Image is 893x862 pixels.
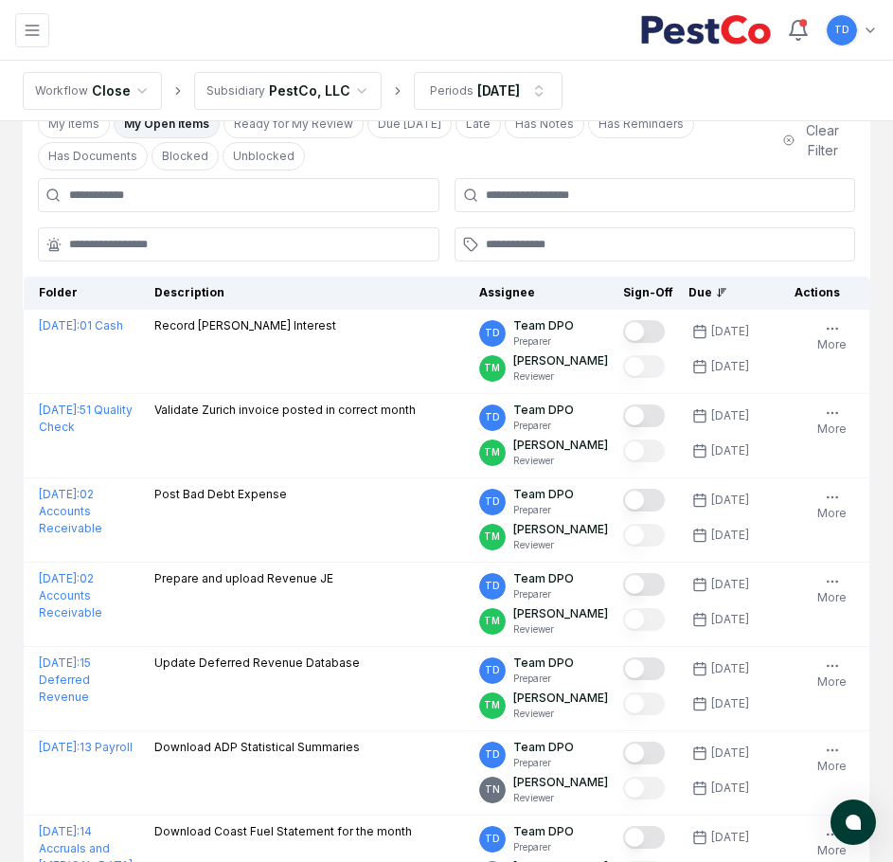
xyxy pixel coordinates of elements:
[711,492,749,509] div: [DATE]
[776,113,855,168] button: Clear Filter
[114,110,220,138] button: My Open Items
[623,355,665,378] button: Mark complete
[154,402,416,419] p: Validate Zurich invoice posted in correct month
[485,494,500,509] span: TD
[513,605,608,622] p: [PERSON_NAME]
[147,277,472,310] th: Description
[154,317,336,334] p: Record [PERSON_NAME] Interest
[711,407,749,424] div: [DATE]
[484,530,500,544] span: TM
[414,72,563,110] button: Periods[DATE]
[779,284,855,301] div: Actions
[38,142,148,171] button: Has Documents
[513,521,608,538] p: [PERSON_NAME]
[623,826,665,849] button: Mark complete
[154,655,360,672] p: Update Deferred Revenue Database
[513,791,608,805] p: Reviewer
[711,442,749,459] div: [DATE]
[513,352,608,369] p: [PERSON_NAME]
[813,739,850,779] button: More
[513,707,608,721] p: Reviewer
[623,440,665,462] button: Mark complete
[711,660,749,677] div: [DATE]
[711,358,749,375] div: [DATE]
[513,402,574,419] p: Team DPO
[513,486,574,503] p: Team DPO
[484,361,500,375] span: TM
[513,419,574,433] p: Preparer
[513,823,574,840] p: Team DPO
[711,611,749,628] div: [DATE]
[623,404,665,427] button: Mark complete
[513,503,574,517] p: Preparer
[623,692,665,715] button: Mark complete
[623,608,665,631] button: Mark complete
[39,318,123,332] a: [DATE]:01 Cash
[813,570,850,610] button: More
[711,745,749,762] div: [DATE]
[513,317,574,334] p: Team DPO
[39,740,133,754] a: [DATE]:13 Payroll
[484,698,500,712] span: TM
[223,142,305,171] button: Unblocked
[206,82,265,99] div: Subsidiary
[39,403,133,434] a: [DATE]:51 Quality Check
[513,690,608,707] p: [PERSON_NAME]
[154,570,333,587] p: Prepare and upload Revenue JE
[39,487,102,535] a: [DATE]:02 Accounts Receivable
[825,13,859,47] button: TD
[39,403,80,417] span: [DATE] :
[623,742,665,764] button: Mark complete
[39,318,80,332] span: [DATE] :
[485,579,500,593] span: TD
[513,840,574,854] p: Preparer
[623,777,665,799] button: Mark complete
[513,437,608,454] p: [PERSON_NAME]
[813,317,850,357] button: More
[513,672,574,686] p: Preparer
[513,655,574,672] p: Team DPO
[154,486,287,503] p: Post Bad Debt Expense
[39,571,80,585] span: [DATE] :
[513,756,574,770] p: Preparer
[513,334,574,349] p: Preparer
[813,655,850,694] button: More
[623,489,665,512] button: Mark complete
[485,326,500,340] span: TD
[711,323,749,340] div: [DATE]
[830,799,876,845] button: atlas-launcher
[616,277,681,310] th: Sign-Off
[813,402,850,441] button: More
[367,110,452,138] button: Due Today
[623,320,665,343] button: Mark complete
[513,739,574,756] p: Team DPO
[430,82,473,99] div: Periods
[484,614,500,628] span: TM
[834,23,849,37] span: TD
[513,369,608,384] p: Reviewer
[223,110,364,138] button: Ready for My Review
[455,110,501,138] button: Late
[485,747,500,762] span: TD
[623,573,665,596] button: Mark complete
[513,454,608,468] p: Reviewer
[588,110,694,138] button: Has Reminders
[35,82,88,99] div: Workflow
[152,142,219,171] button: Blocked
[711,695,749,712] div: [DATE]
[711,527,749,544] div: [DATE]
[813,486,850,526] button: More
[711,780,749,797] div: [DATE]
[688,284,764,301] div: Due
[24,277,147,310] th: Folder
[39,655,91,704] a: [DATE]:15 Deferred Revenue
[23,72,563,110] nav: breadcrumb
[513,570,574,587] p: Team DPO
[505,110,584,138] button: Has Notes
[623,524,665,547] button: Mark complete
[472,277,616,310] th: Assignee
[513,538,608,552] p: Reviewer
[513,774,608,791] p: [PERSON_NAME]
[485,410,500,424] span: TD
[477,81,520,100] div: [DATE]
